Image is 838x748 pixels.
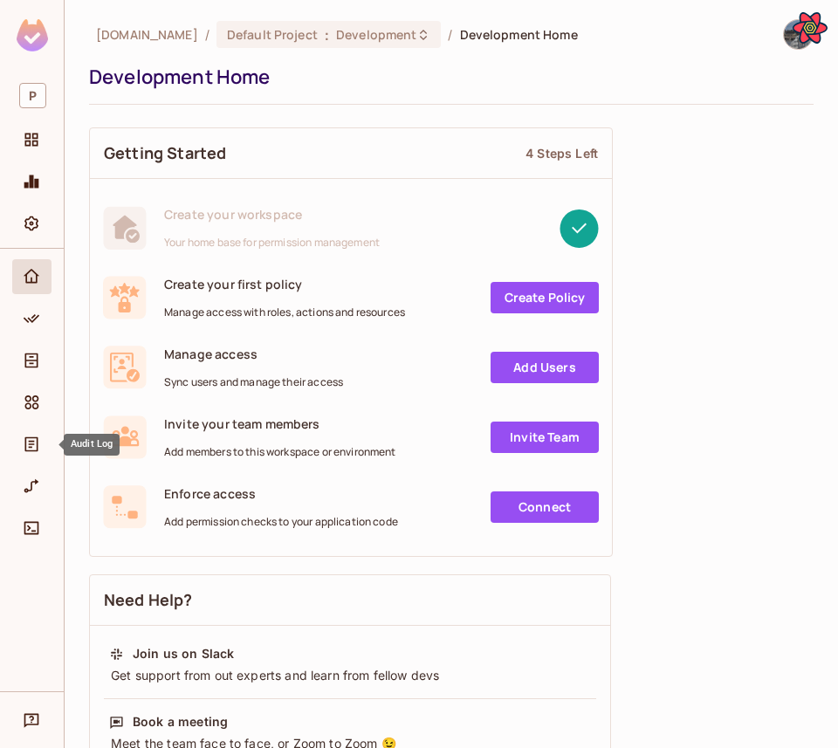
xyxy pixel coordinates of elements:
[164,485,398,502] span: Enforce access
[133,713,228,731] div: Book a meeting
[491,282,599,313] a: Create Policy
[164,445,396,459] span: Add members to this workspace or environment
[12,703,52,738] div: Help & Updates
[525,145,598,161] div: 4 Steps Left
[12,385,52,420] div: Elements
[12,76,52,115] div: Workspace: permit.io
[133,645,234,662] div: Join us on Slack
[324,28,330,42] span: :
[12,427,52,462] div: Audit Log
[12,122,52,157] div: Projects
[793,10,828,45] button: Open React Query Devtools
[104,142,226,164] span: Getting Started
[448,26,452,43] li: /
[227,26,318,43] span: Default Project
[89,64,805,90] div: Development Home
[164,515,398,529] span: Add permission checks to your application code
[164,236,380,250] span: Your home base for permission management
[109,667,591,684] div: Get support from out experts and learn from fellow devs
[12,511,52,546] div: Connect
[784,20,813,49] img: Alon Boshi
[164,276,405,292] span: Create your first policy
[460,26,578,43] span: Development Home
[164,375,343,389] span: Sync users and manage their access
[104,589,193,611] span: Need Help?
[164,346,343,362] span: Manage access
[491,352,599,383] a: Add Users
[491,422,599,453] a: Invite Team
[12,259,52,294] div: Home
[19,83,46,108] span: P
[12,343,52,378] div: Directory
[96,26,198,43] span: the active workspace
[12,206,52,241] div: Settings
[12,164,52,199] div: Monitoring
[164,206,380,223] span: Create your workspace
[17,19,48,51] img: SReyMgAAAABJRU5ErkJggg==
[64,434,120,456] div: Audit Log
[164,305,405,319] span: Manage access with roles, actions and resources
[12,301,52,336] div: Policy
[205,26,209,43] li: /
[491,491,599,523] a: Connect
[12,469,52,504] div: URL Mapping
[336,26,416,43] span: Development
[164,415,396,432] span: Invite your team members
